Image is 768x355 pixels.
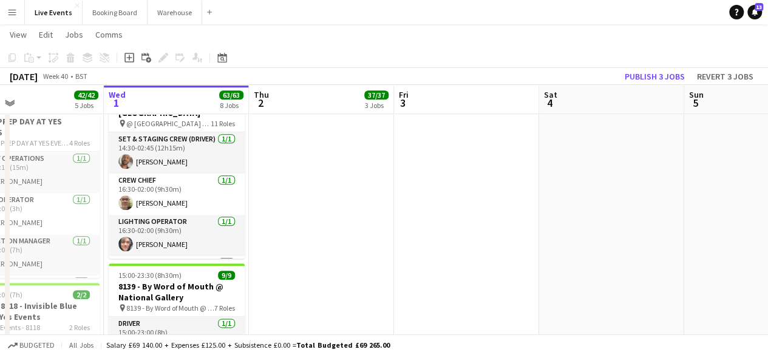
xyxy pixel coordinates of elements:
[75,72,87,81] div: BST
[69,138,90,147] span: 4 Roles
[109,132,245,174] app-card-role: Set & Staging Crew (Driver)1/114:30-02:45 (12h15m)[PERSON_NAME]
[109,89,126,100] span: Wed
[397,96,409,110] span: 3
[109,174,245,215] app-card-role: Crew Chief1/116:30-02:00 (9h30m)[PERSON_NAME]
[218,271,235,280] span: 9/9
[90,27,127,42] a: Comms
[19,341,55,350] span: Budgeted
[75,101,98,110] div: 5 Jobs
[211,119,235,128] span: 11 Roles
[109,281,245,303] h3: 8139 - By Word of Mouth @ National Gallery
[60,27,88,42] a: Jobs
[10,70,38,83] div: [DATE]
[747,5,762,19] a: 13
[364,90,389,100] span: 37/37
[25,1,83,24] button: Live Events
[109,79,245,259] app-job-card: 14:30-02:45 (12h15m) (Thu)17/178165 - Some Bright Spark @ [GEOGRAPHIC_DATA] @ [GEOGRAPHIC_DATA] -...
[65,29,83,40] span: Jobs
[755,3,763,11] span: 13
[220,101,243,110] div: 8 Jobs
[296,340,390,350] span: Total Budgeted £69 265.00
[6,339,56,352] button: Budgeted
[687,96,704,110] span: 5
[126,303,214,313] span: 8139 - By Word of Mouth @ National Gallery
[542,96,557,110] span: 4
[34,27,58,42] a: Edit
[219,90,243,100] span: 63/63
[689,89,704,100] span: Sun
[40,72,70,81] span: Week 40
[10,29,27,40] span: View
[148,1,202,24] button: Warehouse
[214,303,235,313] span: 7 Roles
[118,271,182,280] span: 15:00-23:30 (8h30m)
[254,89,269,100] span: Thu
[5,27,32,42] a: View
[126,119,211,128] span: @ [GEOGRAPHIC_DATA] - 8165
[365,101,388,110] div: 3 Jobs
[107,96,126,110] span: 1
[544,89,557,100] span: Sat
[109,215,245,256] app-card-role: Lighting Operator1/116:30-02:00 (9h30m)[PERSON_NAME]
[95,29,123,40] span: Comms
[83,1,148,24] button: Booking Board
[67,340,96,350] span: All jobs
[109,256,245,350] app-card-role: Lighting Technician4/4
[692,69,758,84] button: Revert 3 jobs
[620,69,690,84] button: Publish 3 jobs
[69,323,90,332] span: 2 Roles
[399,89,409,100] span: Fri
[252,96,269,110] span: 2
[73,290,90,299] span: 2/2
[39,29,53,40] span: Edit
[106,340,390,350] div: Salary £69 140.00 + Expenses £125.00 + Subsistence £0.00 =
[74,90,98,100] span: 42/42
